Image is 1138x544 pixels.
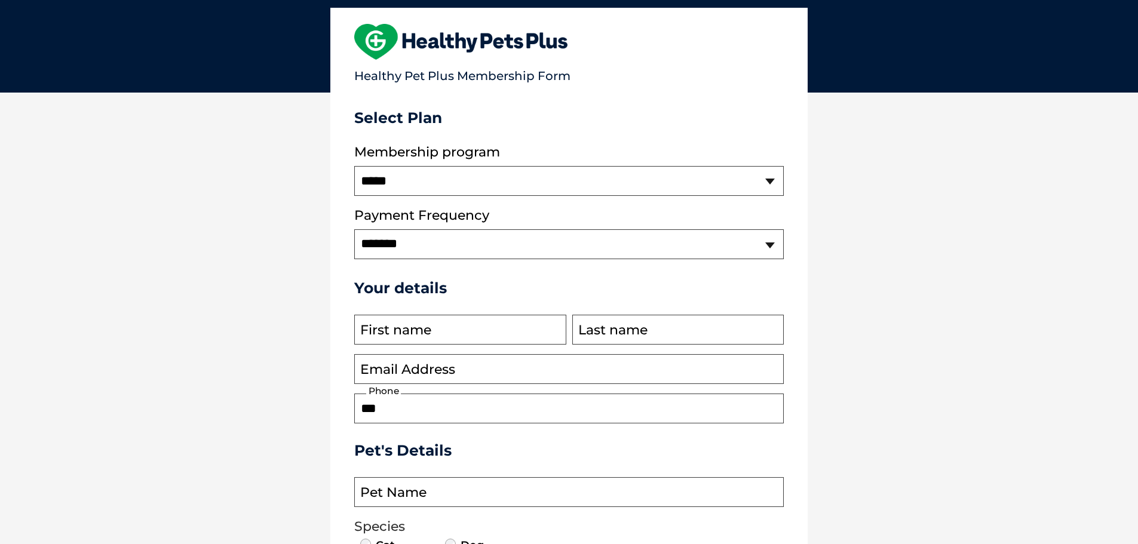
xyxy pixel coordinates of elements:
label: Phone [366,386,401,397]
img: heart-shape-hpp-logo-large.png [354,24,568,60]
h3: Select Plan [354,109,784,127]
label: Email Address [360,362,455,377]
p: Healthy Pet Plus Membership Form [354,63,784,83]
label: Membership program [354,145,784,160]
h3: Pet's Details [349,441,789,459]
label: First name [360,322,431,338]
label: Payment Frequency [354,208,489,223]
legend: Species [354,519,784,534]
h3: Your details [354,279,784,297]
label: Last name [578,322,648,338]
